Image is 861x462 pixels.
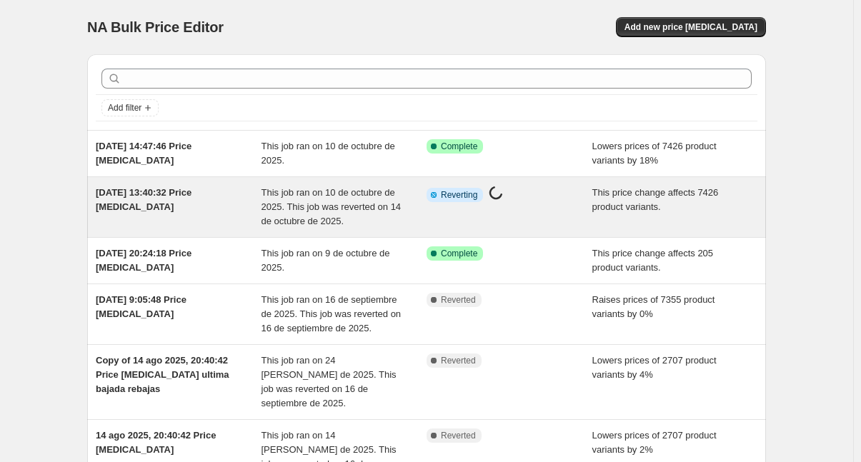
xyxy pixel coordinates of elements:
[96,355,229,394] span: Copy of 14 ago 2025, 20:40:42 Price [MEDICAL_DATA] ultima bajada rebajas
[262,141,395,166] span: This job ran on 10 de octubre de 2025.
[101,99,159,116] button: Add filter
[616,17,766,37] button: Add new price [MEDICAL_DATA]
[592,355,717,380] span: Lowers prices of 2707 product variants by 4%
[96,187,191,212] span: [DATE] 13:40:32 Price [MEDICAL_DATA]
[441,430,476,441] span: Reverted
[441,248,477,259] span: Complete
[96,294,186,319] span: [DATE] 9:05:48 Price [MEDICAL_DATA]
[624,21,757,33] span: Add new price [MEDICAL_DATA]
[592,187,719,212] span: This price change affects 7426 product variants.
[592,141,717,166] span: Lowers prices of 7426 product variants by 18%
[441,355,476,366] span: Reverted
[592,294,715,319] span: Raises prices of 7355 product variants by 0%
[441,294,476,306] span: Reverted
[262,187,402,226] span: This job ran on 10 de octubre de 2025. This job was reverted on 14 de octubre de 2025.
[262,294,402,333] span: This job ran on 16 de septiembre de 2025. This job was reverted on 16 de septiembre de 2025.
[96,141,191,166] span: [DATE] 14:47:46 Price [MEDICAL_DATA]
[96,430,216,455] span: 14 ago 2025, 20:40:42 Price [MEDICAL_DATA]
[441,141,477,152] span: Complete
[441,189,477,201] span: Reverting
[87,19,224,35] span: NA Bulk Price Editor
[108,102,141,114] span: Add filter
[262,355,397,408] span: This job ran on 24 [PERSON_NAME] de 2025. This job was reverted on 16 de septiembre de 2025.
[262,248,390,273] span: This job ran on 9 de octubre de 2025.
[96,248,191,273] span: [DATE] 20:24:18 Price [MEDICAL_DATA]
[592,430,717,455] span: Lowers prices of 2707 product variants by 2%
[592,248,714,273] span: This price change affects 205 product variants.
